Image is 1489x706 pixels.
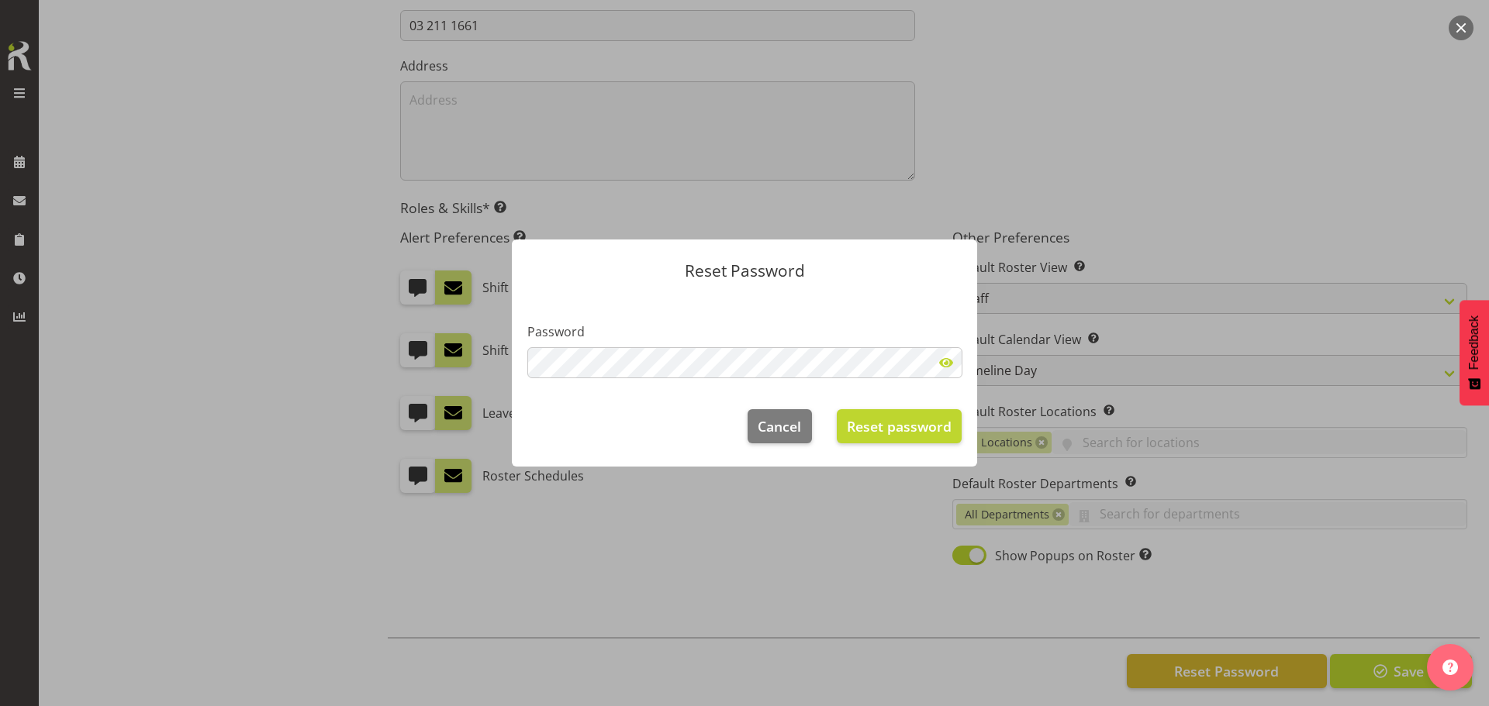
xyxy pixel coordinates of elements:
[527,322,962,341] label: Password
[758,416,801,436] span: Cancel
[748,409,811,443] button: Cancel
[1460,300,1489,405] button: Feedback - Show survey
[837,409,962,443] button: Reset password
[1442,660,1458,675] img: help-xxl-2.png
[1467,315,1481,370] span: Feedback
[847,416,952,436] span: Reset password
[527,263,962,279] p: Reset Password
